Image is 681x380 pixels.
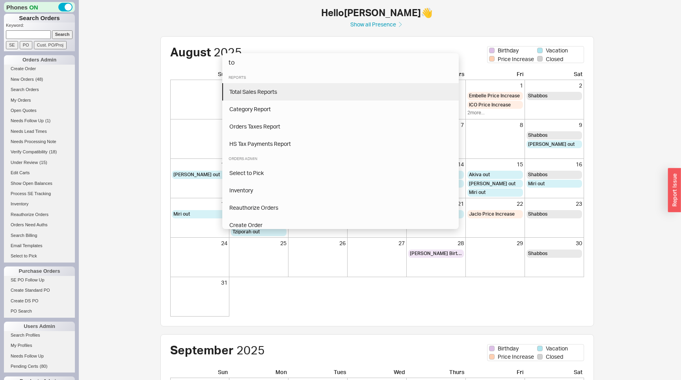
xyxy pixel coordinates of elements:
[229,187,253,194] span: Inventory
[229,204,278,211] span: Reauthorize Orders
[222,53,459,71] input: Type a command or search…
[229,123,280,130] span: Orders Taxes Report
[222,71,459,83] div: Reports
[229,88,277,95] span: Total Sales Reports
[229,140,291,147] span: HS Tax Payments Report
[229,222,262,228] span: Create Order
[229,106,271,112] span: Category Report
[229,170,264,176] span: Select to Pick
[222,153,459,164] div: Orders Admin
